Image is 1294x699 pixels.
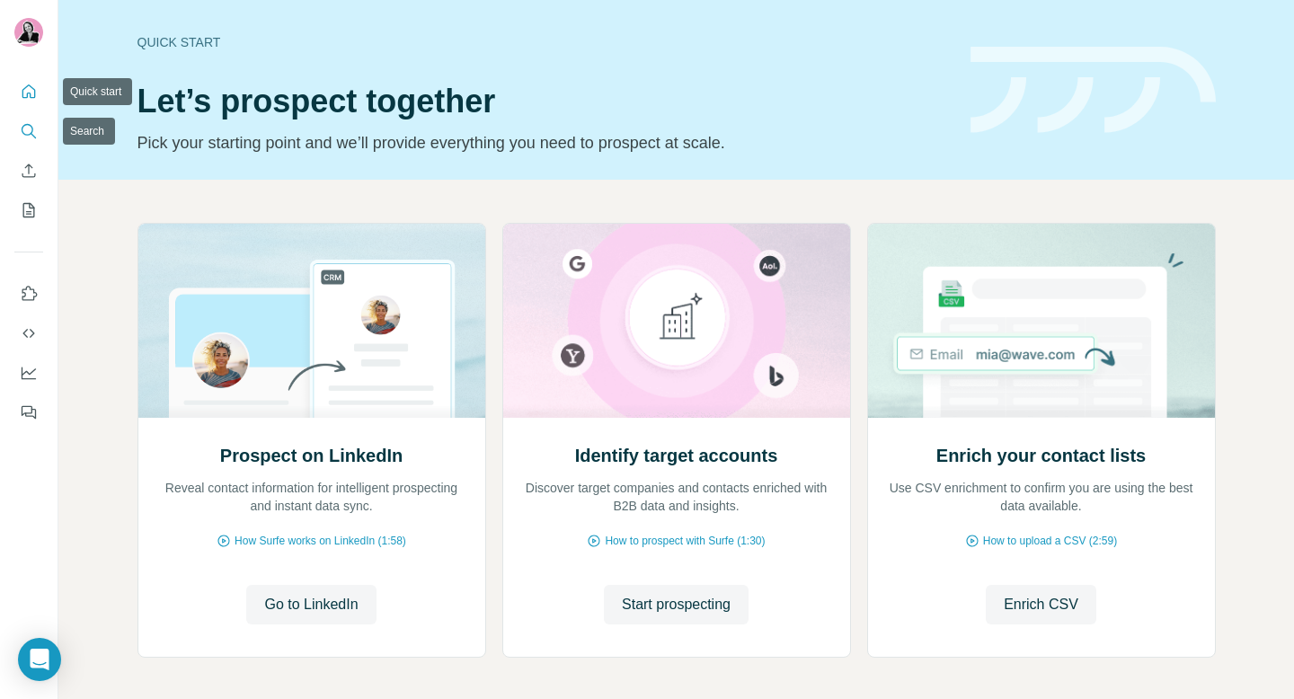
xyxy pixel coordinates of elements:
[137,224,486,418] img: Prospect on LinkedIn
[14,396,43,429] button: Feedback
[235,533,406,549] span: How Surfe works on LinkedIn (1:58)
[264,594,358,615] span: Go to LinkedIn
[502,224,851,418] img: Identify target accounts
[936,443,1146,468] h2: Enrich your contact lists
[137,33,949,51] div: Quick start
[14,115,43,147] button: Search
[604,585,749,624] button: Start prospecting
[14,75,43,108] button: Quick start
[18,638,61,681] div: Open Intercom Messenger
[983,533,1117,549] span: How to upload a CSV (2:59)
[605,533,765,549] span: How to prospect with Surfe (1:30)
[220,443,403,468] h2: Prospect on LinkedIn
[14,278,43,310] button: Use Surfe on LinkedIn
[14,194,43,226] button: My lists
[14,155,43,187] button: Enrich CSV
[986,585,1096,624] button: Enrich CSV
[622,594,731,615] span: Start prospecting
[14,18,43,47] img: Avatar
[137,130,949,155] p: Pick your starting point and we’ll provide everything you need to prospect at scale.
[575,443,778,468] h2: Identify target accounts
[1004,594,1078,615] span: Enrich CSV
[137,84,949,119] h1: Let’s prospect together
[14,317,43,349] button: Use Surfe API
[156,479,467,515] p: Reveal contact information for intelligent prospecting and instant data sync.
[14,357,43,389] button: Dashboard
[521,479,832,515] p: Discover target companies and contacts enriched with B2B data and insights.
[246,585,376,624] button: Go to LinkedIn
[970,47,1216,134] img: banner
[867,224,1216,418] img: Enrich your contact lists
[886,479,1197,515] p: Use CSV enrichment to confirm you are using the best data available.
